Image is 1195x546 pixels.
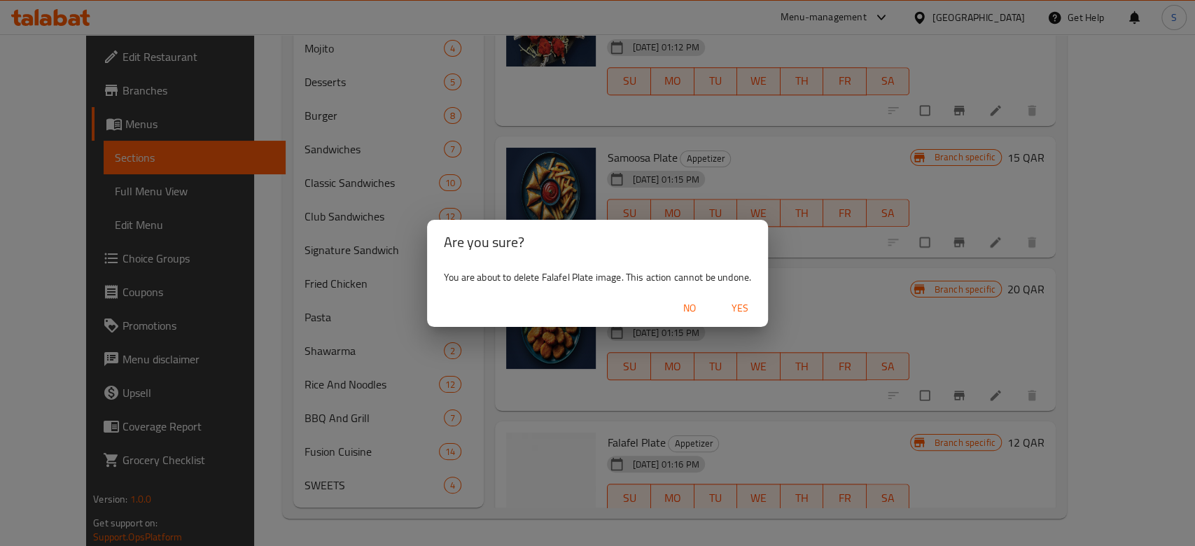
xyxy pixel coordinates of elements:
h2: Are you sure? [444,231,751,253]
button: Yes [718,295,762,321]
span: No [673,300,706,317]
span: Yes [723,300,757,317]
div: You are about to delete Falafel Plate image. This action cannot be undone. [427,265,768,290]
button: No [667,295,712,321]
